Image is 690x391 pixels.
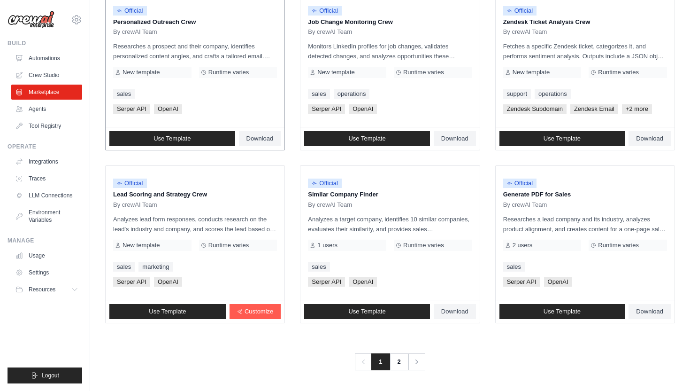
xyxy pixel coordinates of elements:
a: Integrations [11,154,82,169]
a: Usage [11,248,82,263]
a: Download [629,131,671,146]
div: Manage [8,237,82,244]
span: Use Template [149,308,186,315]
span: Official [113,6,147,16]
span: By crewAI Team [503,201,547,209]
a: 2 [390,353,408,370]
span: Use Template [544,308,581,315]
span: New template [123,242,160,249]
p: Researches a prospect and their company, identifies personalized content angles, and crafts a tai... [113,41,277,61]
a: Marketplace [11,85,82,100]
span: Official [503,6,537,16]
p: Personalized Outreach Crew [113,17,277,27]
button: Resources [11,282,82,297]
a: Download [239,131,281,146]
span: By crewAI Team [113,201,157,209]
span: Official [503,179,537,188]
span: 2 users [513,242,533,249]
a: sales [113,89,135,99]
span: Runtime varies [403,69,444,76]
a: Customize [230,304,281,319]
a: Traces [11,171,82,186]
p: Similar Company Finder [308,190,472,199]
span: +2 more [622,104,652,114]
a: Tool Registry [11,118,82,133]
span: Runtime varies [598,242,639,249]
span: Use Template [153,135,191,142]
span: Runtime varies [208,69,249,76]
span: New template [513,69,550,76]
span: By crewAI Team [308,201,352,209]
span: Runtime varies [598,69,639,76]
p: Zendesk Ticket Analysis Crew [503,17,667,27]
a: Crew Studio [11,68,82,83]
span: Download [636,135,663,142]
nav: Pagination [355,353,425,370]
p: Analyzes a target company, identifies 10 similar companies, evaluates their similarity, and provi... [308,214,472,234]
p: Fetches a specific Zendesk ticket, categorizes it, and performs sentiment analysis. Outputs inclu... [503,41,667,61]
a: Use Template [499,131,625,146]
p: Job Change Monitoring Crew [308,17,472,27]
a: support [503,89,531,99]
span: OpenAI [349,277,377,287]
span: Download [636,308,663,315]
p: Generate PDF for Sales [503,190,667,199]
a: marketing [138,262,173,272]
span: Use Template [348,308,385,315]
span: Serper API [503,277,540,287]
p: Monitors LinkedIn profiles for job changes, validates detected changes, and analyzes opportunitie... [308,41,472,61]
span: New template [123,69,160,76]
span: Runtime varies [403,242,444,249]
a: Use Template [109,131,235,146]
span: Zendesk Email [570,104,618,114]
a: Agents [11,102,82,117]
button: Logout [8,368,82,383]
span: By crewAI Team [503,28,547,36]
span: Official [308,179,342,188]
a: Use Template [304,304,430,319]
a: Environment Variables [11,205,82,227]
span: New template [317,69,354,76]
a: Use Template [304,131,430,146]
span: Serper API [308,104,345,114]
p: Researches a lead company and its industry, analyzes product alignment, and creates content for a... [503,214,667,234]
span: OpenAI [154,277,182,287]
span: Official [308,6,342,16]
span: Zendesk Subdomain [503,104,567,114]
a: Use Template [109,304,226,319]
a: Use Template [499,304,625,319]
span: Use Template [544,135,581,142]
span: OpenAI [154,104,182,114]
a: operations [535,89,571,99]
span: Serper API [308,277,345,287]
span: Use Template [348,135,385,142]
span: Logout [42,372,59,379]
span: Serper API [113,277,150,287]
span: Download [441,135,468,142]
span: 1 [371,353,390,370]
span: Download [246,135,274,142]
a: operations [334,89,370,99]
span: Customize [245,308,273,315]
div: Operate [8,143,82,150]
a: sales [308,262,330,272]
a: Download [434,131,476,146]
img: Logo [8,11,54,29]
a: sales [113,262,135,272]
a: Settings [11,265,82,280]
span: Serper API [113,104,150,114]
span: 1 users [317,242,337,249]
span: Official [113,179,147,188]
p: Lead Scoring and Strategy Crew [113,190,277,199]
span: By crewAI Team [308,28,352,36]
span: Runtime varies [208,242,249,249]
a: Download [629,304,671,319]
a: sales [503,262,525,272]
span: OpenAI [349,104,377,114]
a: Automations [11,51,82,66]
a: sales [308,89,330,99]
span: By crewAI Team [113,28,157,36]
p: Analyzes lead form responses, conducts research on the lead's industry and company, and scores th... [113,214,277,234]
span: Resources [29,286,55,293]
span: Download [441,308,468,315]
